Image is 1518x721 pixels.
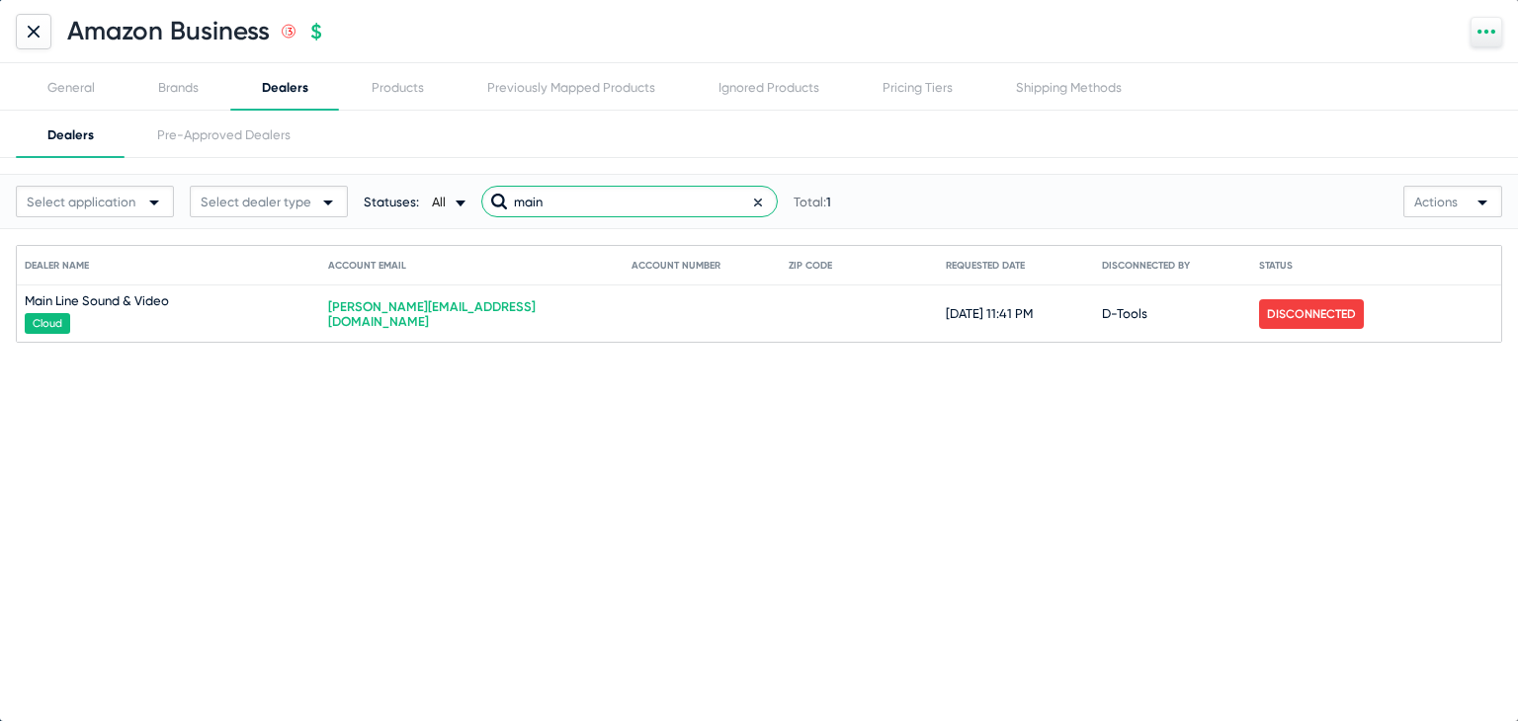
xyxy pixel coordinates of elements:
[157,127,291,142] div: Pre-Approved Dealers
[372,80,424,95] div: Products
[328,246,632,285] mat-header-cell: Account Email
[47,80,95,95] div: General
[826,195,831,209] span: 1
[1102,306,1147,321] span: D-Tools
[432,195,446,209] span: All
[364,195,419,209] span: Statuses:
[25,246,328,285] mat-header-cell: Dealer Name
[718,80,819,95] div: Ignored Products
[27,195,135,209] span: Select application
[883,80,953,95] div: Pricing Tiers
[1016,80,1122,95] div: Shipping Methods
[25,313,70,334] span: Cloud
[1102,246,1259,285] mat-header-cell: Disconnected By
[794,195,831,209] span: Total:
[262,80,308,95] div: Dealers
[1259,299,1364,329] span: Disconnected
[481,186,778,217] input: Search dealers
[158,80,199,95] div: Brands
[1414,195,1458,209] span: Actions
[946,246,1103,285] mat-header-cell: Requested Date
[789,246,946,285] mat-header-cell: Zip Code
[47,127,94,142] div: Dealers
[328,299,622,329] a: [PERSON_NAME][EMAIL_ADDRESS][DOMAIN_NAME]
[632,246,789,285] mat-header-cell: Account Number
[487,80,655,95] div: Previously Mapped Products
[25,293,169,308] span: Main Line Sound & Video
[67,16,270,46] h1: Amazon Business
[946,306,1033,321] span: [DATE] 11:41 PM
[201,195,311,209] span: Select dealer type
[1259,246,1406,285] mat-header-cell: Status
